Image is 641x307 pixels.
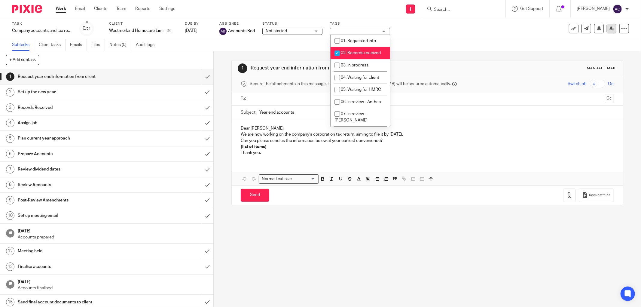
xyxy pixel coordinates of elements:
[341,100,381,104] span: 06. In review - Anthea
[6,262,14,271] div: 13
[18,247,136,256] h1: Meeting held
[260,176,293,182] span: Normal text size
[250,81,451,87] span: Secure the attachments in this message. Files exceeding the size limit (10MB) will be secured aut...
[159,6,175,12] a: Settings
[294,176,315,182] input: Search for option
[241,131,614,137] p: We are now working on the company’s corporation tax return, aiming to file it by [DATE].
[608,81,614,87] span: On
[39,39,66,51] a: Client tasks
[605,94,614,103] button: Cc
[12,5,42,13] img: Pixie
[6,181,14,189] div: 8
[433,7,487,13] input: Search
[241,109,256,115] label: Subject:
[185,29,197,33] span: [DATE]
[18,72,136,81] h1: Request year end information from client
[241,189,269,202] input: Send
[6,150,14,158] div: 6
[520,7,543,11] span: Get Support
[334,112,368,122] span: 07. In review - [PERSON_NAME]
[94,6,107,12] a: Clients
[241,138,614,144] p: Can you please send us the information below at your earliest convenience?
[241,125,614,131] p: Dear [PERSON_NAME],
[116,6,126,12] a: Team
[109,28,164,34] p: Westmorland Homecare Limited
[6,165,14,173] div: 7
[109,21,177,26] label: Client
[6,88,14,97] div: 2
[341,87,381,92] span: 05. Waiting for HMRC
[12,39,34,51] a: Subtasks
[587,66,617,71] div: Manual email
[228,28,255,34] span: Accounts Bod
[6,196,14,204] div: 9
[219,28,227,35] img: svg%3E
[6,72,14,81] div: 1
[91,39,105,51] a: Files
[185,21,212,26] label: Due by
[241,150,614,156] p: Thank you.
[18,118,136,127] h1: Assign job
[266,29,287,33] span: Not started
[18,262,136,271] h1: Finalise accounts
[18,278,207,285] h1: [DATE]
[18,103,136,112] h1: Records Received
[341,39,376,43] span: 01. Requested info
[341,51,381,55] span: 02. Records received
[330,21,390,26] label: Tags
[341,63,368,67] span: 03. In progress
[18,180,136,189] h1: Review Accounts
[6,103,14,112] div: 3
[241,96,247,102] label: To:
[219,21,255,26] label: Assignee
[18,196,136,205] h1: Post-Review Amendments
[18,227,207,234] h1: [DATE]
[6,134,14,143] div: 5
[577,6,610,12] p: [PERSON_NAME]
[568,81,587,87] span: Switch off
[6,55,39,65] button: + Add subtask
[135,6,150,12] a: Reports
[18,87,136,97] h1: Set up the new year
[6,298,14,306] div: 15
[12,28,72,34] div: Company accounts and tax return
[18,285,207,291] p: Accounts finalised
[341,75,379,80] span: 04. Waiting for client
[18,134,136,143] h1: Plan current year approach
[579,189,614,202] button: Request files
[6,119,14,127] div: 4
[56,6,66,12] a: Work
[86,27,91,30] small: /21
[6,211,14,220] div: 10
[589,193,611,198] span: Request files
[613,4,622,14] img: svg%3E
[136,39,159,51] a: Audit logs
[75,6,85,12] a: Email
[70,39,87,51] a: Emails
[83,25,91,32] div: 0
[18,211,136,220] h1: Set up meeting email
[109,39,131,51] a: Notes (0)
[18,149,136,158] h1: Prepare Accounts
[238,63,247,73] div: 1
[18,234,207,240] p: Accounts prepared
[241,145,267,149] strong: [list of items]
[251,65,440,71] h1: Request year end information from client
[18,165,136,174] h1: Review dividend dates
[18,298,136,307] h1: Send final account documents to client
[12,21,72,26] label: Task
[259,174,319,184] div: Search for option
[262,21,322,26] label: Status
[6,247,14,255] div: 12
